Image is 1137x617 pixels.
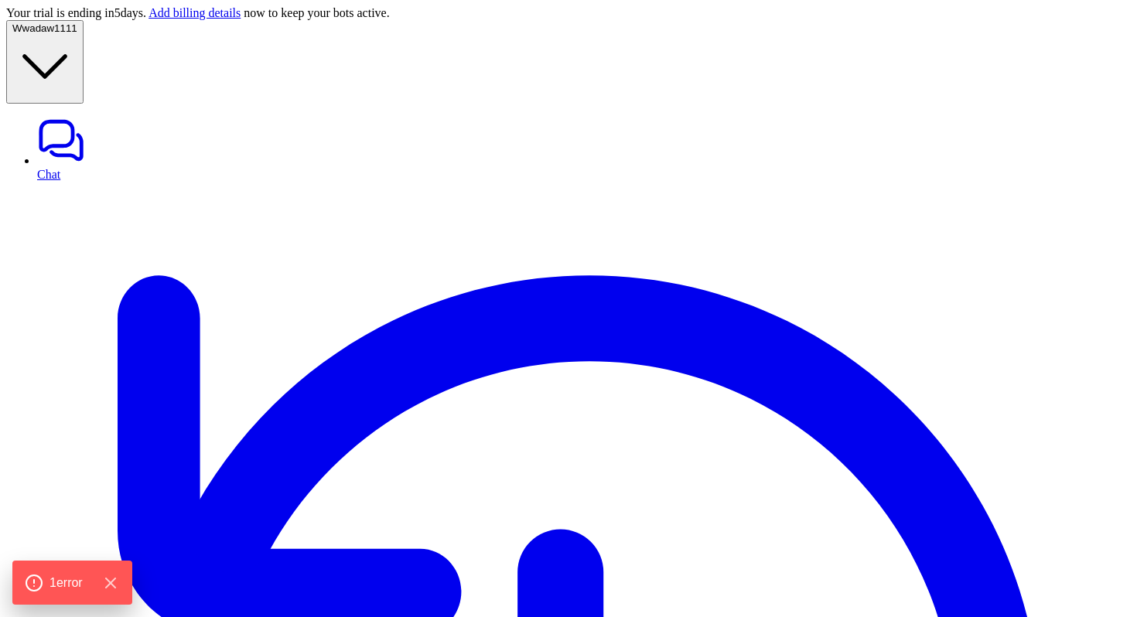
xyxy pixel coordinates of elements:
button: Wwadaw1111 [6,20,84,104]
a: Chat [37,116,1131,181]
span: W [12,22,22,34]
span: wadaw1111 [22,22,77,34]
a: Add billing details [149,6,241,19]
div: Your trial is ending in 5 days. now to keep your bots active. [6,6,1131,20]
